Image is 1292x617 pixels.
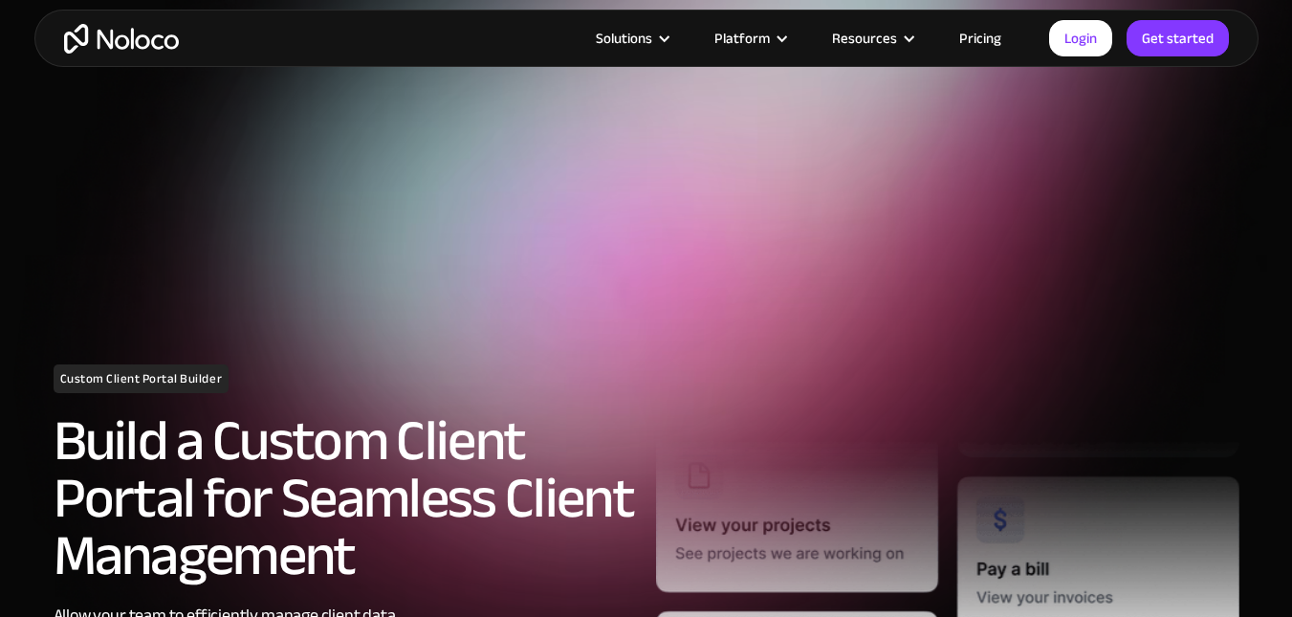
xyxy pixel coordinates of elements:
div: Platform [690,26,808,51]
a: Login [1049,20,1112,56]
h2: Build a Custom Client Portal for Seamless Client Management [54,412,637,584]
a: home [64,24,179,54]
h1: Custom Client Portal Builder [54,364,230,393]
a: Get started [1127,20,1229,56]
div: Platform [714,26,770,51]
div: Resources [832,26,897,51]
div: Solutions [596,26,652,51]
div: Resources [808,26,935,51]
a: Pricing [935,26,1025,51]
div: Solutions [572,26,690,51]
